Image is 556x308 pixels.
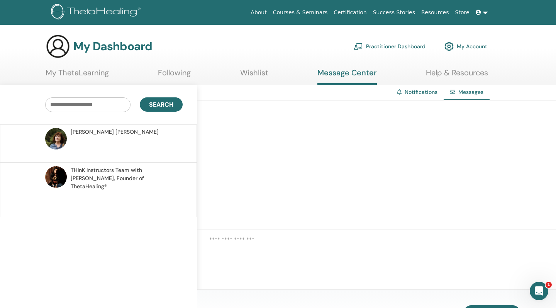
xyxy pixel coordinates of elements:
[149,100,173,109] span: Search
[444,40,454,53] img: cog.svg
[354,38,425,55] a: Practitioner Dashboard
[530,282,548,300] iframe: Intercom live chat
[270,5,331,20] a: Courses & Seminars
[71,166,180,191] span: THInK Instructors Team with [PERSON_NAME], Founder of ThetaHealing®
[405,88,437,95] a: Notifications
[426,68,488,83] a: Help & Resources
[458,88,483,95] span: Messages
[546,282,552,288] span: 1
[354,43,363,50] img: chalkboard-teacher.svg
[45,128,67,150] img: default.jpg
[331,5,370,20] a: Certification
[71,128,159,136] span: [PERSON_NAME] [PERSON_NAME]
[73,39,152,53] h3: My Dashboard
[240,68,268,83] a: Wishlist
[418,5,452,20] a: Resources
[370,5,418,20] a: Success Stories
[46,68,109,83] a: My ThetaLearning
[444,38,487,55] a: My Account
[45,166,67,188] img: default.jpg
[51,4,143,21] img: logo.png
[317,68,377,85] a: Message Center
[46,34,70,59] img: generic-user-icon.jpg
[452,5,473,20] a: Store
[247,5,270,20] a: About
[140,97,183,112] button: Search
[158,68,191,83] a: Following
